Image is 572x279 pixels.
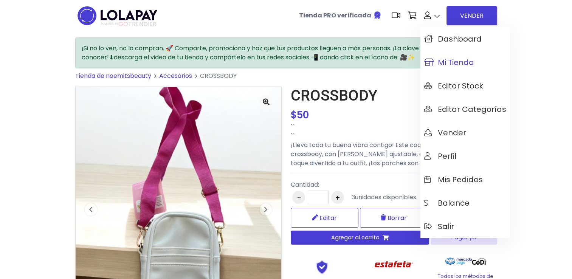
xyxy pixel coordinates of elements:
h1: CROSSBODY [291,87,497,105]
p: Cantidad: [291,180,416,189]
img: Estafeta Logo [369,254,419,275]
img: logo [75,4,160,28]
span: Perfil [424,152,456,160]
a: Perfil [420,144,510,168]
a: Balance [420,191,510,215]
span: Dashboard [424,35,482,43]
img: Tienda verificada [373,11,382,20]
span: Borrar [388,213,407,223]
button: Agregar al carrito [291,231,429,245]
span: Agregar al carrito [331,234,380,242]
a: Tienda de noemitsbeauty [75,71,151,80]
div: $ [291,108,497,122]
button: - [292,191,305,204]
a: Dashboard [420,27,510,51]
img: Codi Logo [472,254,486,269]
a: Vender [420,121,510,144]
span: Vender [424,129,466,137]
span: 3 [352,193,355,201]
a: Editar Categorías [420,98,510,121]
span: Editar [319,213,337,223]
span: Mis pedidos [424,175,483,184]
div: unidades disponibles [352,193,416,202]
button: Borrar [360,208,428,228]
span: Editar Stock [424,82,483,90]
img: Mercado Pago Logo [445,254,472,269]
span: ¡Si no lo ven, no lo compran. 🚀 Comparte, promociona y haz que tus productos lleguen a más person... [82,44,489,62]
span: Editar Categorías [424,105,506,113]
span: Balance [424,199,470,207]
a: VENDER [446,6,497,25]
span: Mi tienda [424,58,474,67]
p: `` `` ¡Lleva toda tu buena vibra contigo! Este coqueto bolso tipo crossbody, con [PERSON_NAME] aj... [291,122,497,168]
img: Shield [303,260,341,274]
b: Tienda PRO verificada [299,11,371,20]
nav: breadcrumb [75,71,497,87]
a: Salir [420,215,510,238]
span: POWERED BY [101,22,118,26]
a: Mis pedidos [420,168,510,191]
span: Salir [424,222,454,231]
span: CROSSBODY [200,71,237,80]
a: Mi tienda [420,51,510,74]
a: Editar Stock [420,74,510,98]
span: 50 [297,108,309,122]
button: + [331,191,344,204]
span: GO [118,20,128,28]
a: Editar [291,208,358,228]
a: Accesorios [159,71,192,80]
span: TRENDIER [101,21,157,28]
